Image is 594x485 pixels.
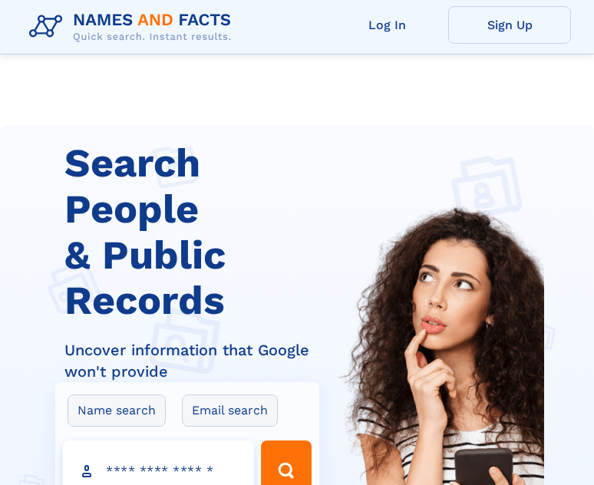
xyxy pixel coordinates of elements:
[64,140,328,324] h1: Search People & Public Records
[182,394,278,427] label: Email search
[448,6,571,44] a: Sign Up
[64,339,328,382] div: Uncover information that Google won't provide
[23,6,244,48] img: Logo Names and Facts
[325,6,448,44] a: Log In
[68,394,166,427] label: Name search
